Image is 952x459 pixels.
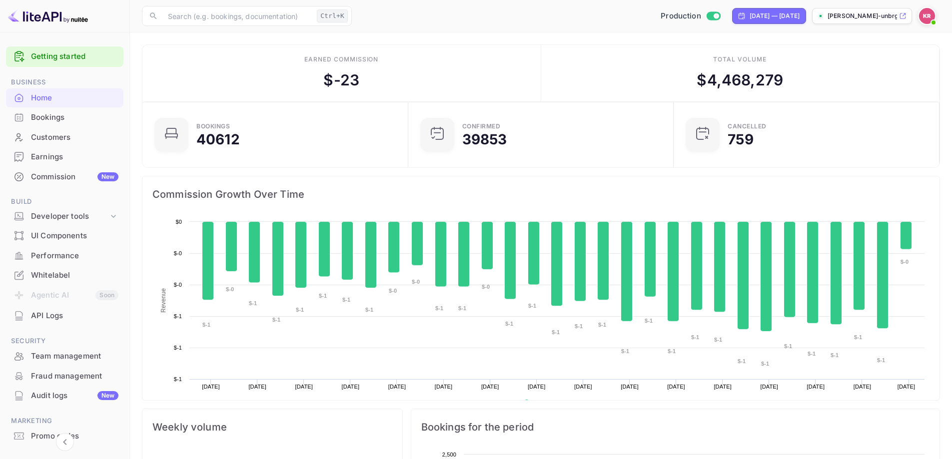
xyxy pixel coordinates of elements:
text: $0 [175,219,182,225]
text: [DATE] [528,384,546,390]
a: Team management [6,347,123,365]
div: 759 [728,132,753,146]
text: [DATE] [714,384,732,390]
div: Fraud management [6,367,123,386]
div: CANCELLED [728,123,767,129]
text: [DATE] [898,384,916,390]
div: New [97,391,118,400]
div: Promo codes [6,427,123,446]
text: $-1 [714,337,722,343]
text: $-1 [202,322,210,328]
text: $-1 [272,317,280,323]
div: Commission [31,171,118,183]
text: $-1 [668,348,676,354]
text: $-1 [319,293,327,299]
button: Collapse navigation [56,433,74,451]
text: [DATE] [761,384,779,390]
img: Kobus Roux [919,8,935,24]
div: Promo codes [31,431,118,442]
span: Bookings for the period [421,419,930,435]
text: [DATE] [481,384,499,390]
span: Security [6,336,123,347]
a: Bookings [6,108,123,126]
text: $-1 [784,343,792,349]
div: Bookings [6,108,123,127]
div: 40612 [196,132,240,146]
a: CommissionNew [6,167,123,186]
text: $-1 [174,313,182,319]
text: $-1 [528,303,536,309]
text: [DATE] [667,384,685,390]
span: Marketing [6,416,123,427]
div: Performance [31,250,118,262]
div: Audit logs [31,390,118,402]
div: Developer tools [6,208,123,225]
text: Revenue [533,400,559,407]
a: Promo codes [6,427,123,445]
text: $-1 [342,297,350,303]
div: Whitelabel [6,266,123,285]
text: [DATE] [388,384,406,390]
div: Ctrl+K [317,9,348,22]
text: [DATE] [807,384,825,390]
a: API Logs [6,306,123,325]
div: [DATE] — [DATE] [750,11,800,20]
div: UI Components [6,226,123,246]
text: [DATE] [248,384,266,390]
div: 39853 [462,132,507,146]
div: Bookings [196,123,230,129]
text: $-1 [598,322,606,328]
span: Weekly volume [152,419,392,435]
div: Developer tools [31,211,108,222]
text: $-1 [435,305,443,311]
div: Performance [6,246,123,266]
text: [DATE] [295,384,313,390]
text: $-1 [249,300,257,306]
div: CommissionNew [6,167,123,187]
text: $-1 [575,323,583,329]
span: Commission Growth Over Time [152,186,930,202]
a: Audit logsNew [6,386,123,405]
text: $-1 [505,321,513,327]
div: API Logs [6,306,123,326]
div: Home [6,88,123,108]
text: $-1 [738,358,746,364]
div: Audit logsNew [6,386,123,406]
text: $-0 [901,259,909,265]
text: $-0 [174,282,182,288]
text: $-0 [389,288,397,294]
div: Switch to Sandbox mode [657,10,724,22]
div: Customers [6,128,123,147]
a: Home [6,88,123,107]
text: $-1 [458,305,466,311]
div: Fraud management [31,371,118,382]
div: Whitelabel [31,270,118,281]
div: $ -23 [323,69,359,91]
a: UI Components [6,226,123,245]
div: Getting started [6,46,123,67]
text: [DATE] [435,384,453,390]
text: $-1 [621,348,629,354]
text: $-1 [645,318,653,324]
text: $-1 [174,345,182,351]
a: Performance [6,246,123,265]
text: $-1 [691,334,699,340]
text: [DATE] [854,384,872,390]
input: Search (e.g. bookings, documentation) [162,6,313,26]
img: LiteAPI logo [8,8,88,24]
div: Total volume [713,55,767,64]
div: UI Components [31,230,118,242]
div: Earnings [6,147,123,167]
span: Production [661,10,701,22]
text: [DATE] [574,384,592,390]
div: Home [31,92,118,104]
p: [PERSON_NAME]-unbrg.[PERSON_NAME]... [828,11,897,20]
div: Team management [6,347,123,366]
text: [DATE] [621,384,639,390]
text: $-1 [761,361,769,367]
text: $-1 [365,307,373,313]
text: $-0 [174,250,182,256]
a: Earnings [6,147,123,166]
div: Team management [31,351,118,362]
text: $-1 [174,376,182,382]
